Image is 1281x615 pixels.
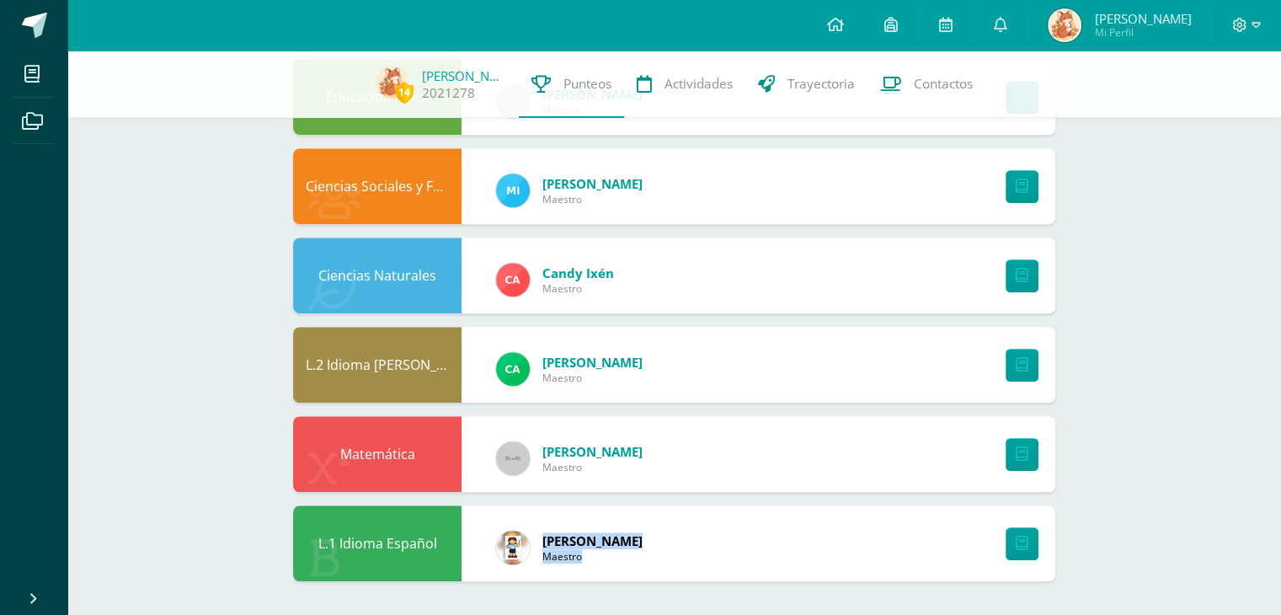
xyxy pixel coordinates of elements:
span: [PERSON_NAME] [542,354,643,371]
span: [PERSON_NAME] [542,443,643,460]
span: [PERSON_NAME] [1094,10,1191,27]
a: Punteos [519,51,624,118]
img: 60x60 [496,441,530,475]
span: Candy Ixén [542,265,614,281]
div: L.1 Idioma Español [293,505,462,581]
a: 2021278 [422,84,475,102]
img: b94154432af3d5d10cd17dd5d91a69d3.png [496,352,530,386]
a: [PERSON_NAME] [422,67,506,84]
a: Contactos [867,51,985,118]
span: Contactos [914,75,973,93]
span: Maestro [542,460,643,474]
span: Maestro [542,192,643,206]
span: Punteos [563,75,611,93]
div: Ciencias Sociales y Formación Ciudadana [293,148,462,224]
span: Maestro [542,281,614,296]
img: 0dc22e052817e1e85183dd7fefca1ea7.png [1048,8,1081,42]
div: Matemática [293,416,462,492]
img: 12b25f5302bfc2aa4146641255767367.png [496,174,530,207]
span: 14 [395,82,414,103]
img: b688ac9ee369c96184aaf6098d9a5634.png [496,263,530,297]
div: L.2 Idioma Maya Kaqchikel [293,327,462,403]
div: Ciencias Naturales [293,238,462,313]
span: Actividades [665,75,733,93]
img: 0dc22e052817e1e85183dd7fefca1ea7.png [376,66,409,99]
span: Maestro [542,549,643,564]
span: Mi Perfil [1094,25,1191,40]
span: Trayectoria [787,75,855,93]
span: Maestro [542,371,643,385]
span: [PERSON_NAME] [542,532,643,549]
a: Trayectoria [745,51,867,118]
img: a24fc887a3638965c338547a0544dc82.png [496,531,530,564]
a: Actividades [624,51,745,118]
span: [PERSON_NAME] [542,175,643,192]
